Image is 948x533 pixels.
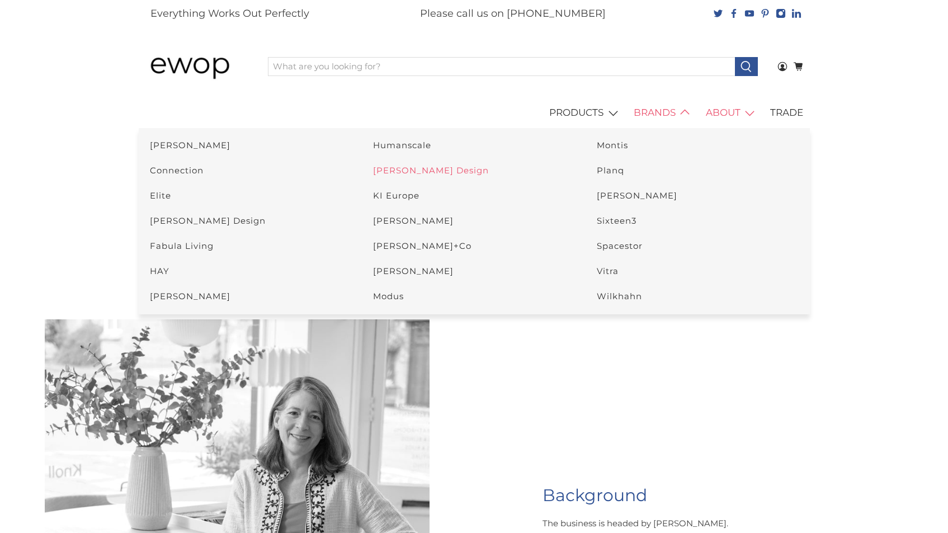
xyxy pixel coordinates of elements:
a: Spacestor [597,240,643,251]
a: [PERSON_NAME]+Co [373,240,471,251]
a: Fabula Living [150,240,214,251]
a: Modus [373,291,404,301]
a: [PERSON_NAME] [373,215,454,226]
a: Planq [597,165,624,176]
a: [PERSON_NAME] [597,190,677,201]
a: Vitra [597,266,619,276]
p: Everything Works Out Perfectly [150,6,309,21]
a: PRODUCTS [543,97,628,129]
a: Wilkhahn [597,291,642,301]
a: TRADE [764,97,810,129]
a: Montis [597,140,628,150]
a: [PERSON_NAME] [150,140,230,150]
a: ABOUT [699,97,764,129]
a: HAY [150,266,169,276]
input: What are you looking for? [268,57,735,76]
a: [PERSON_NAME] [373,266,454,276]
a: [PERSON_NAME] [150,291,230,301]
a: KI Europe [373,190,419,201]
a: Connection [150,165,204,176]
a: Sixteen3 [597,215,636,226]
a: BRANDS [628,97,700,129]
a: [PERSON_NAME] Design [150,215,266,226]
nav: main navigation [139,97,810,129]
a: [PERSON_NAME] Design [373,165,489,176]
a: Elite [150,190,171,201]
p: Please call us on [PHONE_NUMBER] [420,6,606,21]
a: Humanscale [373,140,431,150]
span: Background [543,485,647,506]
